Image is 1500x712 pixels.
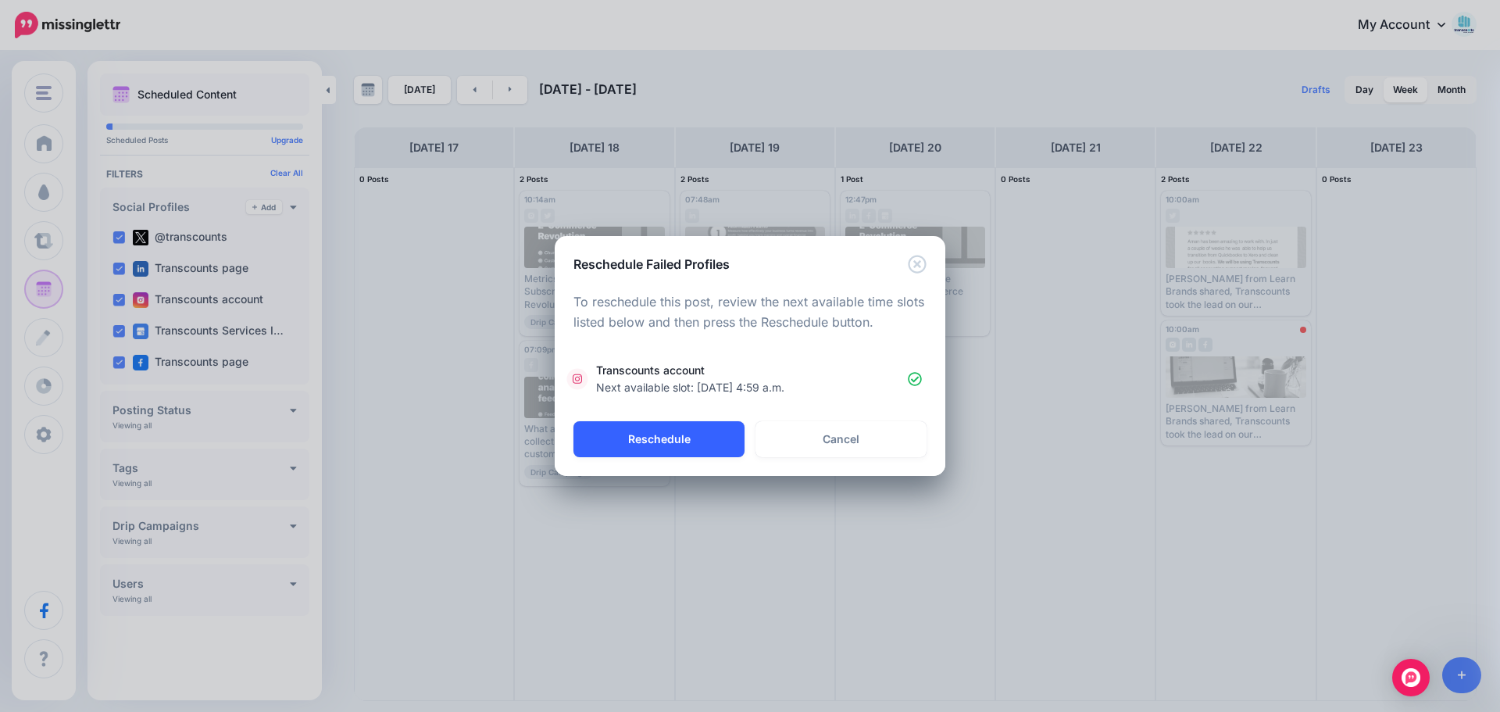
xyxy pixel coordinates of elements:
[573,292,927,333] p: To reschedule this post, review the next available time slots listed below and then press the Res...
[573,255,730,274] h5: Reschedule Failed Profiles
[1392,659,1430,696] div: Open Intercom Messenger
[570,362,930,396] a: Transcounts account Next available slot: [DATE] 4:59 a.m.
[573,421,745,457] button: Reschedule
[908,255,927,274] button: Close
[596,381,784,394] span: Next available slot: [DATE] 4:59 a.m.
[596,362,908,396] span: Transcounts account
[755,421,927,457] a: Cancel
